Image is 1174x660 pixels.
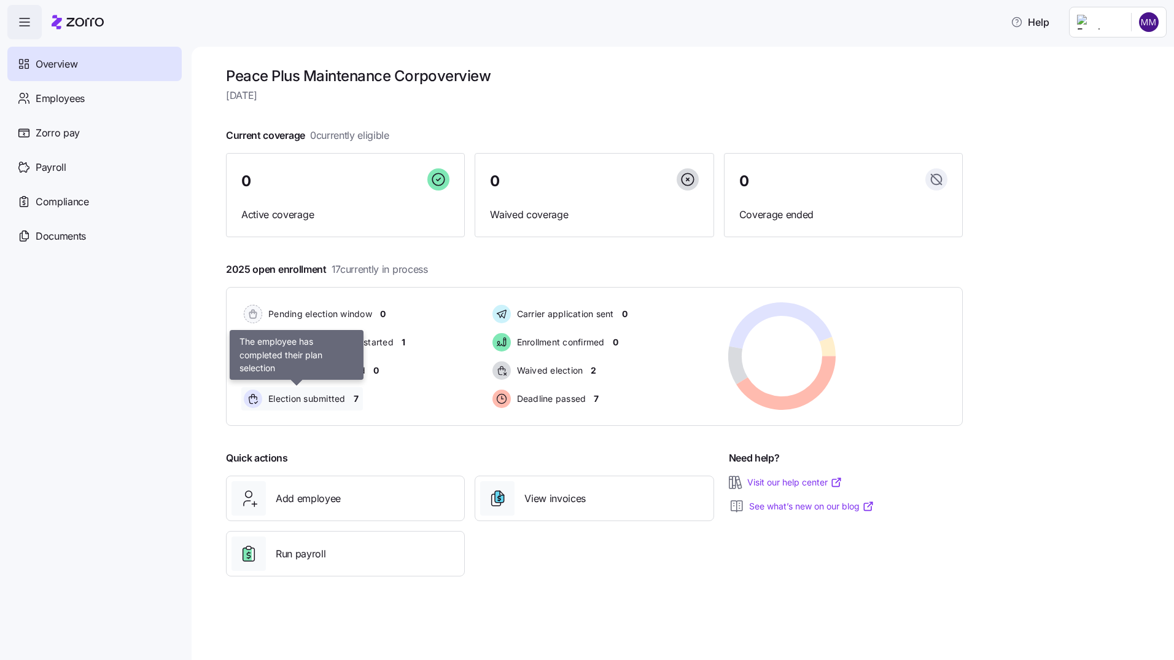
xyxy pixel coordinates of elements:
[36,160,66,175] span: Payroll
[276,491,341,506] span: Add employee
[7,47,182,81] a: Overview
[613,336,618,348] span: 0
[524,491,586,506] span: View invoices
[36,91,85,106] span: Employees
[7,81,182,116] a: Employees
[490,174,500,189] span: 0
[265,308,372,320] span: Pending election window
[1139,12,1159,32] img: c7500ab85f6c991aee20b7272b35d42d
[265,393,346,405] span: Election submitted
[36,57,77,72] span: Overview
[241,174,251,189] span: 0
[513,393,586,405] span: Deadline passed
[729,450,780,466] span: Need help?
[241,207,449,222] span: Active coverage
[226,128,389,143] span: Current coverage
[36,194,89,210] span: Compliance
[513,308,614,320] span: Carrier application sent
[1077,15,1121,29] img: Employer logo
[591,364,596,377] span: 2
[226,262,428,277] span: 2025 open enrollment
[265,364,365,377] span: Election active: Started
[490,207,698,222] span: Waived coverage
[594,393,599,405] span: 7
[7,116,182,150] a: Zorro pay
[354,393,359,405] span: 7
[265,336,394,348] span: Election active: Hasn't started
[36,229,86,244] span: Documents
[226,88,963,103] span: [DATE]
[747,476,842,489] a: Visit our help center
[513,364,583,377] span: Waived election
[7,150,182,184] a: Payroll
[310,128,389,143] span: 0 currently eligible
[226,450,288,466] span: Quick actions
[402,336,405,348] span: 1
[380,308,386,320] span: 0
[749,500,874,513] a: See what’s new on our blog
[226,66,963,85] h1: Peace Plus Maintenance Corp overview
[1011,15,1049,29] span: Help
[373,364,379,377] span: 0
[36,125,80,141] span: Zorro pay
[739,207,947,222] span: Coverage ended
[276,546,325,562] span: Run payroll
[739,174,749,189] span: 0
[332,262,428,277] span: 17 currently in process
[7,184,182,219] a: Compliance
[1001,10,1059,34] button: Help
[7,219,182,253] a: Documents
[513,336,605,348] span: Enrollment confirmed
[622,308,628,320] span: 0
